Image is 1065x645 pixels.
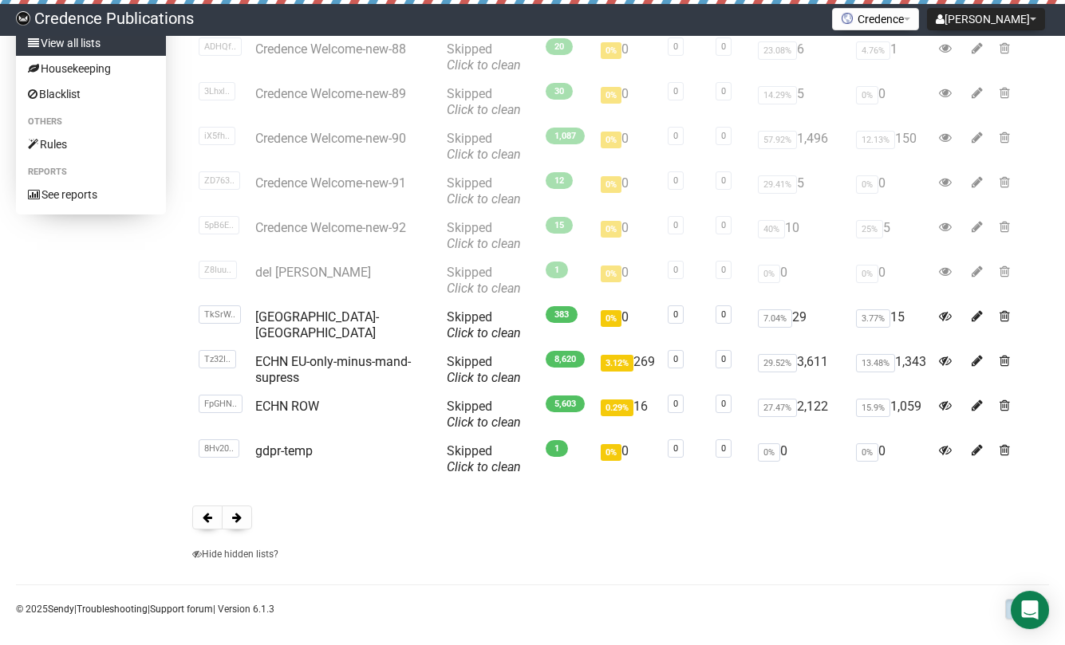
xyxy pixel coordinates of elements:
[721,131,726,141] a: 0
[856,443,878,462] span: 0%
[850,437,933,482] td: 0
[601,399,633,416] span: 0.29%
[255,131,406,146] a: Credence Welcome-new-90
[199,439,239,458] span: 8Hv20..
[199,216,239,234] span: 5pB6E..
[758,131,797,149] span: 57.92%
[447,370,521,385] a: Click to clean
[594,35,661,80] td: 0
[850,35,933,80] td: 1
[77,604,148,615] a: Troubleshooting
[447,399,521,430] span: Skipped
[594,392,661,437] td: 16
[751,437,850,482] td: 0
[673,86,678,96] a: 0
[16,600,274,618] p: © 2025 | | | Version 6.1.3
[48,604,74,615] a: Sendy
[594,80,661,124] td: 0
[447,354,521,385] span: Skipped
[255,309,379,340] a: [GEOGRAPHIC_DATA]-[GEOGRAPHIC_DATA]
[927,8,1045,30] button: [PERSON_NAME]
[255,175,406,191] a: Credence Welcome-new-91
[199,261,237,279] span: Z8Iuu..
[758,175,797,194] span: 29.41%
[673,131,678,141] a: 0
[447,265,521,296] span: Skipped
[673,175,678,186] a: 0
[751,392,850,437] td: 2,122
[721,309,726,320] a: 0
[850,303,933,348] td: 15
[601,42,621,59] span: 0%
[856,220,883,238] span: 25%
[447,220,521,251] span: Skipped
[856,175,878,194] span: 0%
[546,262,568,278] span: 1
[447,131,521,162] span: Skipped
[255,399,319,414] a: ECHN ROW
[856,309,890,328] span: 3.77%
[721,220,726,230] a: 0
[16,132,166,157] a: Rules
[1011,591,1049,629] div: Open Intercom Messenger
[546,83,573,100] span: 30
[721,354,726,364] a: 0
[721,175,726,186] a: 0
[751,169,850,214] td: 5
[850,124,933,169] td: 150
[546,440,568,457] span: 1
[255,220,406,235] a: Credence Welcome-new-92
[546,351,585,368] span: 8,620
[199,127,235,145] span: iX5fh..
[673,309,678,320] a: 0
[673,443,678,454] a: 0
[601,221,621,238] span: 0%
[255,265,371,280] a: del [PERSON_NAME]
[255,86,406,101] a: Credence Welcome-new-89
[856,354,895,372] span: 13.48%
[751,214,850,258] td: 10
[447,443,521,474] span: Skipped
[673,265,678,275] a: 0
[601,132,621,148] span: 0%
[850,214,933,258] td: 5
[594,437,661,482] td: 0
[850,392,933,437] td: 1,059
[447,57,521,73] a: Click to clean
[150,604,213,615] a: Support forum
[447,415,521,430] a: Click to clean
[673,399,678,409] a: 0
[594,258,661,303] td: 0
[758,443,780,462] span: 0%
[856,41,890,60] span: 4.76%
[447,236,521,251] a: Click to clean
[673,41,678,52] a: 0
[758,265,780,283] span: 0%
[16,163,166,182] li: Reports
[447,86,521,117] span: Skipped
[841,12,854,25] img: favicons
[601,87,621,104] span: 0%
[546,38,573,55] span: 20
[856,399,890,417] span: 15.9%
[594,214,661,258] td: 0
[751,258,850,303] td: 0
[758,220,785,238] span: 40%
[601,265,621,282] span: 0%
[594,303,661,348] td: 0
[594,124,661,169] td: 0
[751,35,850,80] td: 6
[16,56,166,81] a: Housekeeping
[447,309,521,340] span: Skipped
[751,124,850,169] td: 1,496
[758,41,797,60] span: 23.08%
[758,354,797,372] span: 29.52%
[856,131,895,149] span: 12.13%
[447,191,521,206] a: Click to clean
[447,41,521,73] span: Skipped
[16,81,166,107] a: Blacklist
[199,171,240,190] span: ZD763..
[601,444,621,461] span: 0%
[721,443,726,454] a: 0
[546,128,585,144] span: 1,087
